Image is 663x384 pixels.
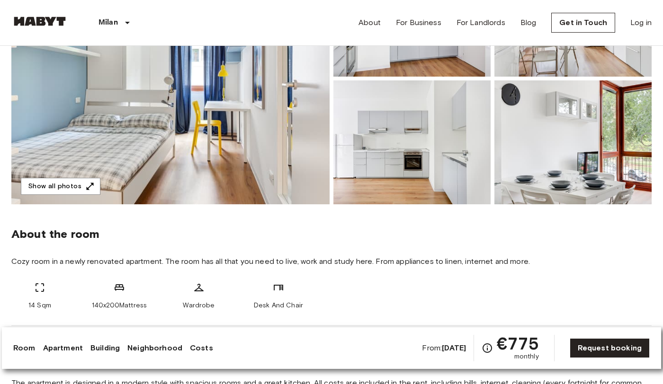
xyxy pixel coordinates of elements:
[43,342,83,354] a: Apartment
[494,80,652,204] img: Picture of unit IT-14-035-002-09H
[99,17,118,28] p: Milan
[333,80,491,204] img: Picture of unit IT-14-035-002-09H
[11,17,68,26] img: Habyt
[396,17,441,28] a: For Business
[497,335,539,352] span: €775
[11,227,652,241] span: About the room
[570,338,650,358] a: Request booking
[520,17,537,28] a: Blog
[457,17,505,28] a: For Landlords
[21,178,100,195] button: Show all photos
[482,342,493,354] svg: Check cost overview for full price breakdown. Please note that discounts apply to new joiners onl...
[183,301,215,310] span: Wardrobe
[551,13,615,33] a: Get in Touch
[13,342,36,354] a: Room
[190,342,213,354] a: Costs
[630,17,652,28] a: Log in
[127,342,182,354] a: Neighborhood
[358,17,381,28] a: About
[11,256,652,267] span: Cozy room in a newly renovated apartment. The room has all that you need to live, work and study ...
[514,352,539,361] span: monthly
[442,343,466,352] b: [DATE]
[92,301,147,310] span: 140x200Mattress
[422,343,466,353] span: From:
[254,301,303,310] span: Desk And Chair
[90,342,120,354] a: Building
[28,301,51,310] span: 14 Sqm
